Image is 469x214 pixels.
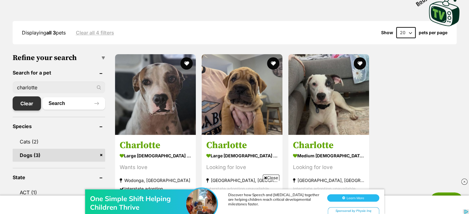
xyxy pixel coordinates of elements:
[90,17,189,34] div: One Simple Shift Helping Children Thrive
[293,151,364,160] strong: medium [DEMOGRAPHIC_DATA] Dog
[13,70,105,75] header: Search for a pet
[202,135,282,197] a: Charlotte large [DEMOGRAPHIC_DATA] Dog Looking for love [GEOGRAPHIC_DATA], [GEOGRAPHIC_DATA] Inte...
[120,163,191,172] div: Wants love
[288,135,369,197] a: Charlotte medium [DEMOGRAPHIC_DATA] Dog Looking for love [GEOGRAPHIC_DATA], [GEOGRAPHIC_DATA] Int...
[206,151,278,160] strong: large [DEMOGRAPHIC_DATA] Dog
[13,54,105,62] h3: Refine your search
[120,151,191,160] strong: large [DEMOGRAPHIC_DATA] Dog
[13,123,105,129] header: Species
[293,163,364,172] div: Looking for love
[327,17,379,25] button: Learn More
[46,30,56,36] strong: all 3
[206,139,278,151] h3: Charlotte
[206,163,278,172] div: Looking for love
[206,176,278,184] strong: [GEOGRAPHIC_DATA], [GEOGRAPHIC_DATA]
[381,30,393,35] span: Show
[13,135,105,148] a: Cats (2)
[13,82,105,93] input: Toby
[115,135,196,197] a: Charlotte large [DEMOGRAPHIC_DATA] Dog Wants love Wodonga, [GEOGRAPHIC_DATA] Interstate adoption
[354,57,366,70] button: favourite
[202,54,282,135] img: Charlotte - Shar Pei Dog
[115,54,196,135] img: Charlotte - Bull Arab Dog
[13,149,105,162] a: Dogs (3)
[293,176,364,184] strong: [GEOGRAPHIC_DATA], [GEOGRAPHIC_DATA]
[76,30,114,35] a: Clear all 4 filters
[293,139,364,151] h3: Charlotte
[186,11,217,42] img: One Simple Shift Helping Children Thrive
[120,139,191,151] h3: Charlotte
[13,175,105,180] header: State
[328,30,379,38] div: Sponsored by Physio Inq
[13,96,41,111] a: Clear
[263,175,279,181] span: Close
[120,176,191,184] strong: Wodonga, [GEOGRAPHIC_DATA]
[419,30,447,35] label: pets per page
[180,57,193,70] button: favourite
[267,57,279,70] button: favourite
[22,30,66,36] span: Displaying pets
[461,179,467,185] img: close_rtb.svg
[228,15,321,29] div: Discover how Speech and [MEDICAL_DATA] together are helping children reach critical developmental...
[288,54,369,135] img: Charlotte - American Staffordshire Terrier Dog
[43,97,105,110] button: Search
